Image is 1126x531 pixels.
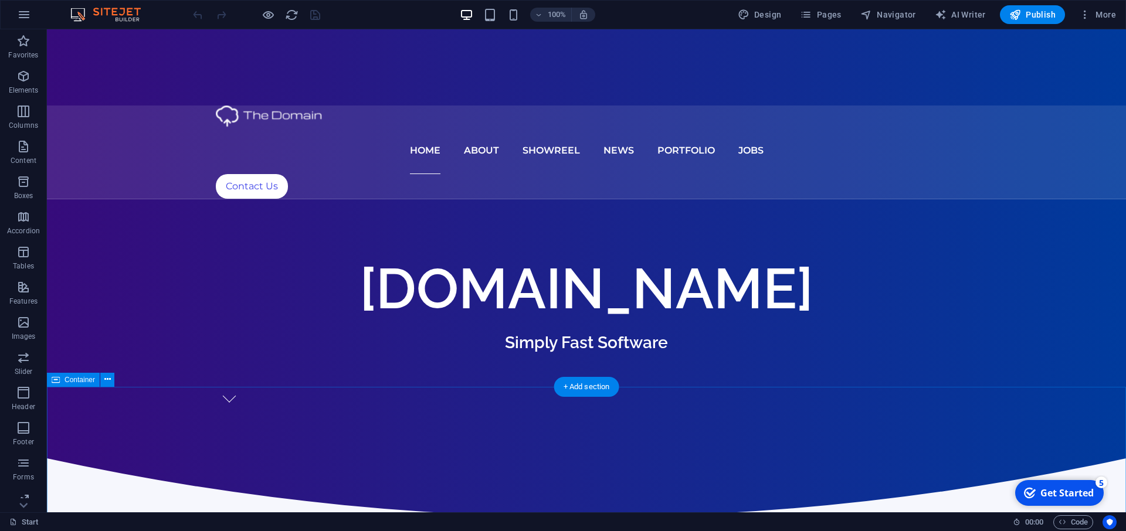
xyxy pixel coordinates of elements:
a: Click to cancel selection. Double-click to open Pages [9,515,39,529]
p: Columns [9,121,38,130]
span: 00 00 [1025,515,1043,529]
i: Reload page [285,8,299,22]
span: Design [738,9,782,21]
i: On resize automatically adjust zoom level to fit chosen device. [578,9,589,20]
span: : [1033,518,1035,526]
div: 5 [87,1,99,13]
div: Get Started [32,11,85,24]
p: Features [9,297,38,306]
p: Footer [13,437,34,447]
span: AI Writer [935,9,986,21]
img: Editor Logo [67,8,155,22]
button: Publish [1000,5,1065,24]
h6: 100% [548,8,567,22]
span: More [1079,9,1116,21]
button: More [1074,5,1121,24]
button: 100% [530,8,572,22]
p: Images [12,332,36,341]
span: Container [65,376,95,383]
p: Accordion [7,226,40,236]
p: Slider [15,367,33,376]
p: Header [12,402,35,411]
span: Code [1059,515,1088,529]
p: Content [11,156,36,165]
div: + Add section [554,377,619,397]
p: Elements [9,86,39,95]
div: Design (Ctrl+Alt+Y) [733,5,786,24]
button: Click here to leave preview mode and continue editing [261,8,275,22]
button: Usercentrics [1103,515,1117,529]
button: reload [284,8,299,22]
span: Publish [1009,9,1056,21]
h6: Session time [1013,515,1044,529]
p: Favorites [8,50,38,60]
button: Pages [795,5,846,24]
p: Forms [13,472,34,482]
button: Code [1053,515,1093,529]
div: Get Started 5 items remaining, 0% complete [6,5,95,30]
button: Design [733,5,786,24]
button: Navigator [856,5,921,24]
p: Boxes [14,191,33,200]
p: Tables [13,261,34,271]
button: AI Writer [930,5,991,24]
span: Navigator [860,9,916,21]
span: Pages [800,9,841,21]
